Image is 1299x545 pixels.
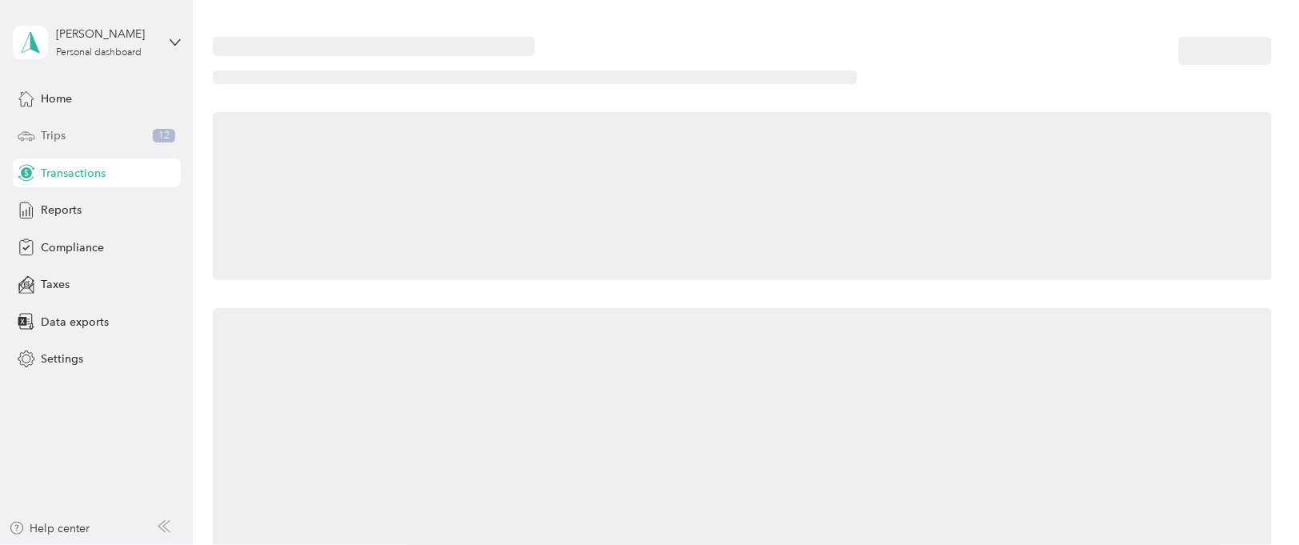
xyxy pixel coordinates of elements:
div: Personal dashboard [56,48,142,58]
span: Settings [41,351,83,367]
span: Taxes [41,276,70,293]
span: Transactions [41,165,106,182]
span: 12 [153,129,175,143]
div: [PERSON_NAME] [56,26,156,42]
span: Trips [41,127,66,144]
span: Data exports [41,314,109,331]
span: Compliance [41,239,104,256]
span: Reports [41,202,82,218]
button: Help center [9,520,90,537]
iframe: Everlance-gr Chat Button Frame [1209,455,1299,545]
span: Home [41,90,72,107]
